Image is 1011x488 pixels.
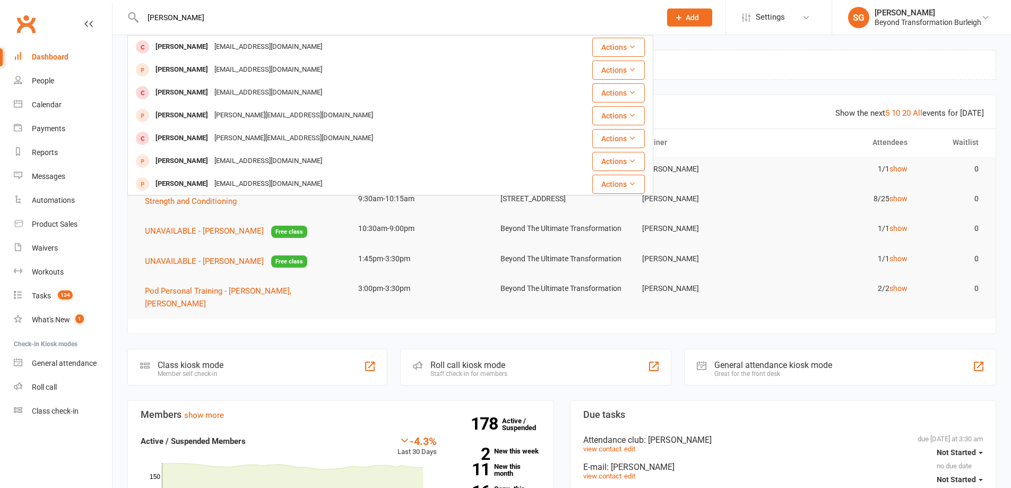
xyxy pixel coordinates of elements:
[756,5,785,29] span: Settings
[32,407,79,415] div: Class check-in
[633,246,775,271] td: [PERSON_NAME]
[848,7,869,28] div: SG
[152,153,211,169] div: [PERSON_NAME]
[152,62,211,78] div: [PERSON_NAME]
[889,224,908,233] a: show
[491,186,633,211] td: [STREET_ADDRESS]
[686,13,699,22] span: Add
[145,285,339,310] button: Pod Personal Training - [PERSON_NAME], [PERSON_NAME]
[892,108,900,118] a: 10
[633,129,775,156] th: Trainer
[592,175,645,194] button: Actions
[937,443,983,462] button: Not Started
[607,462,675,472] span: : [PERSON_NAME]
[398,435,437,447] div: -4.3%
[349,276,491,301] td: 3:00pm-3:30pm
[211,85,325,100] div: [EMAIL_ADDRESS][DOMAIN_NAME]
[141,436,246,446] strong: Active / Suspended Members
[14,189,112,212] a: Automations
[32,244,58,252] div: Waivers
[152,131,211,146] div: [PERSON_NAME]
[14,165,112,189] a: Messages
[835,107,984,119] div: Show the next events for [DATE]
[145,226,264,236] span: UNAVAILABLE - [PERSON_NAME]
[491,246,633,271] td: Beyond The Ultimate Transformation
[430,360,507,370] div: Roll call kiosk mode
[889,254,908,263] a: show
[211,131,376,146] div: [PERSON_NAME][EMAIL_ADDRESS][DOMAIN_NAME]
[14,45,112,69] a: Dashboard
[58,290,73,299] span: 134
[917,157,988,182] td: 0
[32,76,54,85] div: People
[917,216,988,241] td: 0
[667,8,712,27] button: Add
[32,172,65,181] div: Messages
[211,176,325,192] div: [EMAIL_ADDRESS][DOMAIN_NAME]
[902,108,911,118] a: 20
[32,100,62,109] div: Calendar
[349,186,491,211] td: 9:30am-10:15am
[145,225,307,238] button: UNAVAILABLE - [PERSON_NAME]Free class
[32,268,64,276] div: Workouts
[158,370,223,378] div: Member self check-in
[349,246,491,271] td: 1:45pm-3:30pm
[14,308,112,332] a: What's New1
[141,409,541,420] h3: Members
[14,141,112,165] a: Reports
[32,53,68,61] div: Dashboard
[633,276,775,301] td: [PERSON_NAME]
[145,196,237,206] span: Strength and Conditioning
[775,246,917,271] td: 1/1
[430,370,507,378] div: Staff check-in for members
[937,475,976,484] span: Not Started
[592,38,645,57] button: Actions
[32,292,51,300] div: Tasks
[917,186,988,211] td: 0
[917,129,988,156] th: Waitlist
[624,445,635,453] a: edit
[453,463,541,477] a: 11New this month
[937,448,976,457] span: Not Started
[714,360,832,370] div: General attendance kiosk mode
[152,85,211,100] div: [PERSON_NAME]
[453,446,490,462] strong: 2
[583,445,621,453] a: view contact
[32,383,57,391] div: Roll call
[775,157,917,182] td: 1/1
[184,410,224,420] a: show more
[592,129,645,148] button: Actions
[211,153,325,169] div: [EMAIL_ADDRESS][DOMAIN_NAME]
[917,246,988,271] td: 0
[14,399,112,423] a: Class kiosk mode
[14,69,112,93] a: People
[453,461,490,477] strong: 11
[14,352,112,375] a: General attendance kiosk mode
[714,370,832,378] div: Great for the front desk
[145,195,244,208] button: Strength and Conditioning
[885,108,889,118] a: 5
[502,409,549,439] a: 178Active / Suspended
[145,256,264,266] span: UNAVAILABLE - [PERSON_NAME]
[583,435,983,445] div: Attendance club
[32,148,58,157] div: Reports
[583,472,621,480] a: view contact
[32,196,75,204] div: Automations
[211,62,325,78] div: [EMAIL_ADDRESS][DOMAIN_NAME]
[14,93,112,117] a: Calendar
[471,416,502,432] strong: 178
[889,284,908,293] a: show
[889,194,908,203] a: show
[889,165,908,173] a: show
[491,216,633,241] td: Beyond The Ultimate Transformation
[398,435,437,458] div: Last 30 Days
[140,10,653,25] input: Search...
[349,216,491,241] td: 10:30am-9:00pm
[211,39,325,55] div: [EMAIL_ADDRESS][DOMAIN_NAME]
[211,108,376,123] div: [PERSON_NAME][EMAIL_ADDRESS][DOMAIN_NAME]
[624,472,635,480] a: edit
[875,8,981,18] div: [PERSON_NAME]
[14,117,112,141] a: Payments
[633,186,775,211] td: [PERSON_NAME]
[32,124,65,133] div: Payments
